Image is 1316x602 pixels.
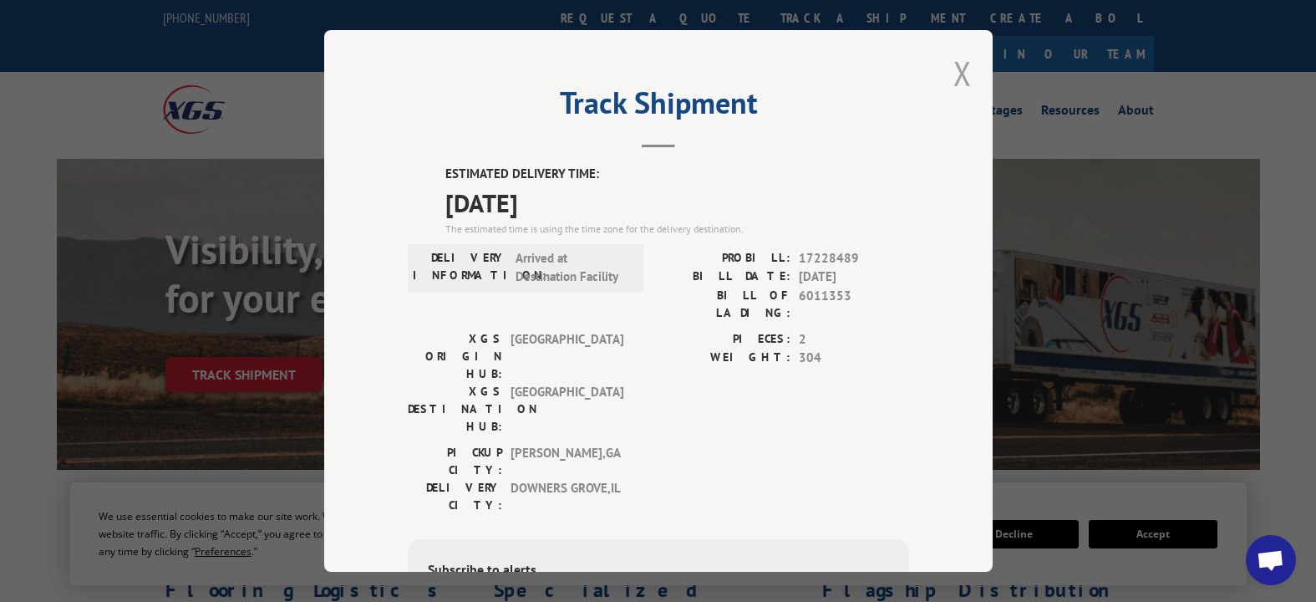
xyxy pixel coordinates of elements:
[1246,535,1296,585] a: Open chat
[413,249,507,287] label: DELIVERY INFORMATION:
[445,222,909,237] div: The estimated time is using the time zone for the delivery destination.
[511,479,623,514] span: DOWNERS GROVE , IL
[408,91,909,123] h2: Track Shipment
[428,559,889,584] div: Subscribe to alerts
[408,479,502,514] label: DELIVERY CITY:
[516,249,628,287] span: Arrived at Destination Facility
[445,165,909,184] label: ESTIMATED DELIVERY TIME:
[445,184,909,222] span: [DATE]
[408,330,502,383] label: XGS ORIGIN HUB:
[511,444,623,479] span: [PERSON_NAME] , GA
[799,349,909,368] span: 304
[511,383,623,436] span: [GEOGRAPHIC_DATA]
[658,349,790,368] label: WEIGHT:
[658,249,790,268] label: PROBILL:
[408,383,502,436] label: XGS DESTINATION HUB:
[511,330,623,383] span: [GEOGRAPHIC_DATA]
[658,268,790,287] label: BILL DATE:
[658,330,790,349] label: PIECES:
[953,51,972,95] button: Close modal
[658,287,790,322] label: BILL OF LADING:
[799,268,909,287] span: [DATE]
[799,287,909,322] span: 6011353
[799,249,909,268] span: 17228489
[799,330,909,349] span: 2
[408,444,502,479] label: PICKUP CITY:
